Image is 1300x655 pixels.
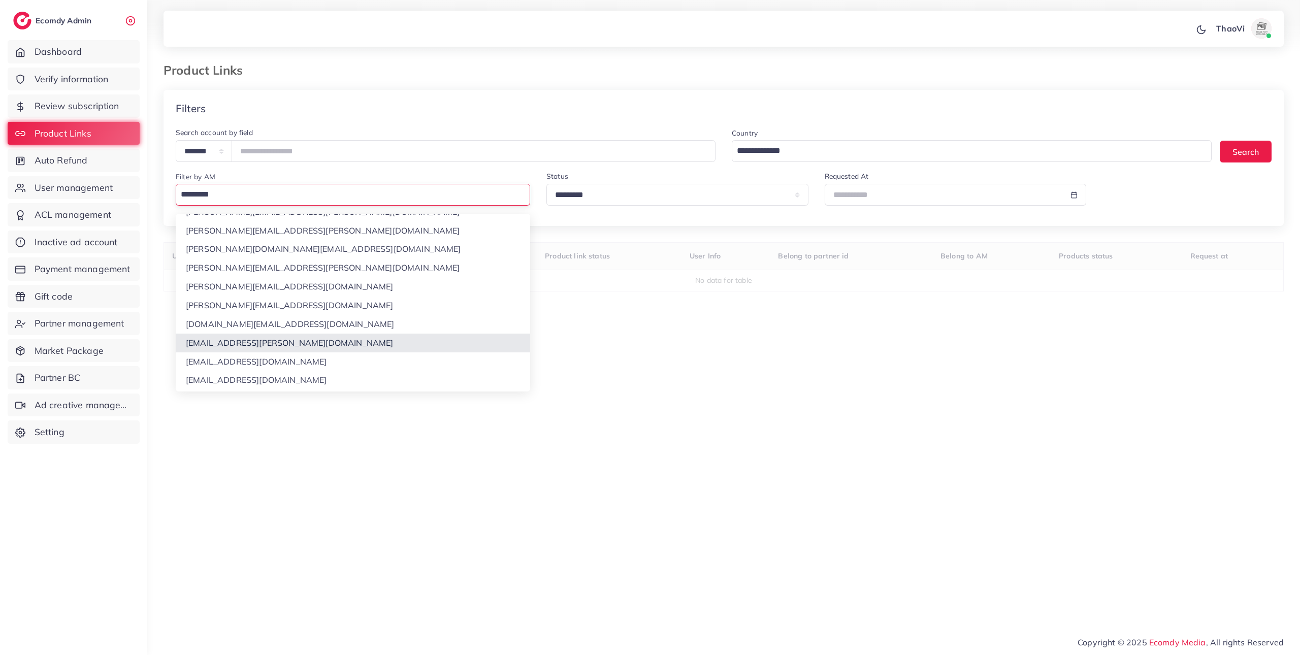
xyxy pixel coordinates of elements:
label: Requested At [825,171,869,181]
a: Partner BC [8,366,140,389]
span: Dashboard [35,45,82,58]
span: Partner BC [35,371,81,384]
label: Filter by AM [176,172,215,182]
label: Status [546,171,568,181]
li: [EMAIL_ADDRESS][DOMAIN_NAME] [176,352,530,371]
a: ThaoViavatar [1211,18,1276,39]
span: Review subscription [35,100,119,113]
input: Search for option [177,186,524,203]
label: Country [732,128,758,138]
a: Ad creative management [8,394,140,417]
span: , All rights Reserved [1206,636,1284,648]
li: [EMAIL_ADDRESS][PERSON_NAME][DOMAIN_NAME] [176,334,530,352]
a: Payment management [8,257,140,281]
span: Gift code [35,290,73,303]
h2: Ecomdy Admin [36,16,94,25]
span: Payment management [35,263,131,276]
span: ACL management [35,208,111,221]
a: Auto Refund [8,149,140,172]
img: avatar [1251,18,1272,39]
span: Inactive ad account [35,236,118,249]
a: logoEcomdy Admin [13,12,94,29]
button: Search [1220,141,1272,162]
a: Partner management [8,312,140,335]
a: Verify information [8,68,140,91]
h3: Product Links [164,63,251,78]
a: Dashboard [8,40,140,63]
span: Auto Refund [35,154,88,167]
li: [PERSON_NAME][EMAIL_ADDRESS][DOMAIN_NAME] [176,296,530,315]
a: Ecomdy Media [1149,637,1206,647]
a: Inactive ad account [8,231,140,254]
input: Search for option [733,142,1198,159]
span: Product Links [35,127,91,140]
a: User management [8,176,140,200]
li: [PERSON_NAME][EMAIL_ADDRESS][PERSON_NAME][DOMAIN_NAME] [176,221,530,240]
a: Product Links [8,122,140,145]
span: Market Package [35,344,104,357]
li: [PERSON_NAME][DOMAIN_NAME][EMAIL_ADDRESS][DOMAIN_NAME] [176,240,530,258]
img: logo [13,12,31,29]
div: Search for option [176,184,530,206]
span: Setting [35,425,64,439]
span: Partner management [35,317,124,330]
a: ACL management [8,203,140,226]
li: [PERSON_NAME][EMAIL_ADDRESS][PERSON_NAME][DOMAIN_NAME] [176,258,530,277]
span: Verify information [35,73,109,86]
li: [EMAIL_ADDRESS][DOMAIN_NAME] [176,371,530,389]
a: Market Package [8,339,140,363]
div: Search for option [732,140,1212,162]
li: [PERSON_NAME][EMAIL_ADDRESS][DOMAIN_NAME] [176,277,530,296]
a: Setting [8,420,140,444]
span: Ad creative management [35,399,132,412]
label: Search account by field [176,127,253,138]
li: [DOMAIN_NAME][EMAIL_ADDRESS][DOMAIN_NAME] [176,315,530,334]
h4: Filters [176,102,206,115]
a: Review subscription [8,94,140,118]
span: Copyright © 2025 [1078,636,1284,648]
p: ThaoVi [1216,22,1245,35]
a: Gift code [8,285,140,308]
span: User management [35,181,113,194]
li: [PERSON_NAME][EMAIL_ADDRESS][PERSON_NAME][DOMAIN_NAME] [176,389,530,408]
